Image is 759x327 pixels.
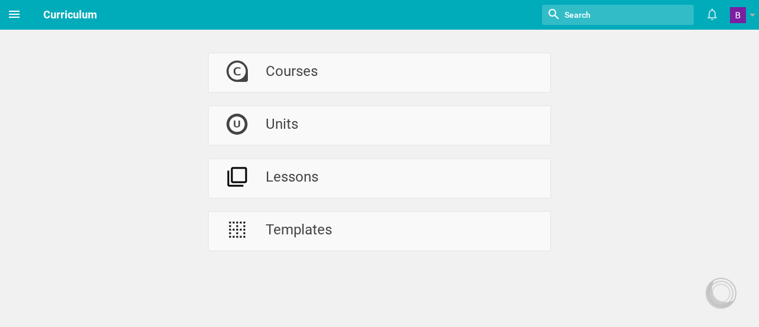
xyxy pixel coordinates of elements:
input: Search [563,7,654,23]
a: Lessons [209,159,550,198]
a: Templates [209,212,550,250]
div: Units [266,106,298,145]
div: Courses [266,53,318,92]
span: Curriculum [43,8,97,21]
div: Templates [266,212,332,250]
a: Units [209,106,550,145]
div: Lessons [266,159,318,198]
a: Courses [209,53,550,92]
